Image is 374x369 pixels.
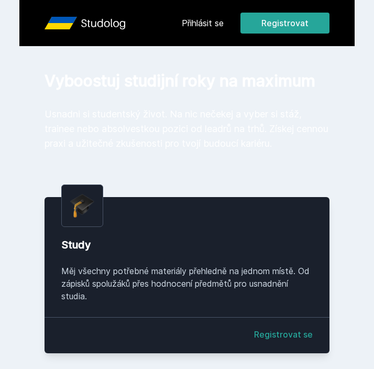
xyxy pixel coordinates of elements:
[254,328,313,341] a: Registrovat se
[61,237,313,252] div: Study
[70,193,94,218] img: graduation-cap.png
[45,71,329,90] h1: Vyboostuj studijní roky na maximum
[182,17,224,29] a: Přihlásit se
[61,265,313,302] div: Měj všechny potřebné materiály přehledně na jednom místě. Od zápisků spolužáků přes hodnocení pře...
[240,13,329,34] button: Registrovat
[45,107,329,151] p: Usnadni si studentský život. Na nic nečekej a vyber si stáž, trainee nebo absolvestkou pozici od ...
